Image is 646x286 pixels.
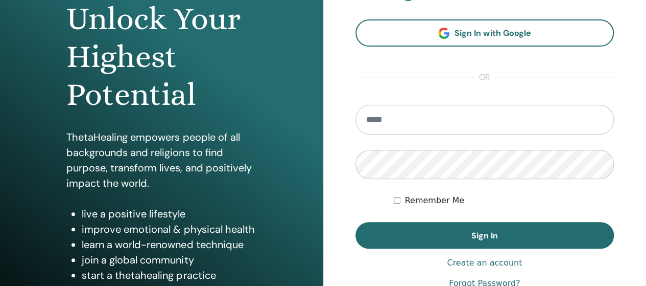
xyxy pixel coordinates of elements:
[471,230,498,241] span: Sign In
[82,206,256,222] li: live a positive lifestyle
[355,222,614,249] button: Sign In
[355,19,614,47] a: Sign In with Google
[66,129,256,191] p: ThetaHealing empowers people of all backgrounds and religions to find purpose, transform lives, a...
[454,28,531,38] span: Sign In with Google
[82,237,256,252] li: learn a world-renowned technique
[447,257,522,269] a: Create an account
[82,268,256,283] li: start a thetahealing practice
[404,194,464,207] label: Remember Me
[82,222,256,237] li: improve emotional & physical health
[82,252,256,268] li: join a global community
[394,194,614,207] div: Keep me authenticated indefinitely or until I manually logout
[474,71,495,83] span: or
